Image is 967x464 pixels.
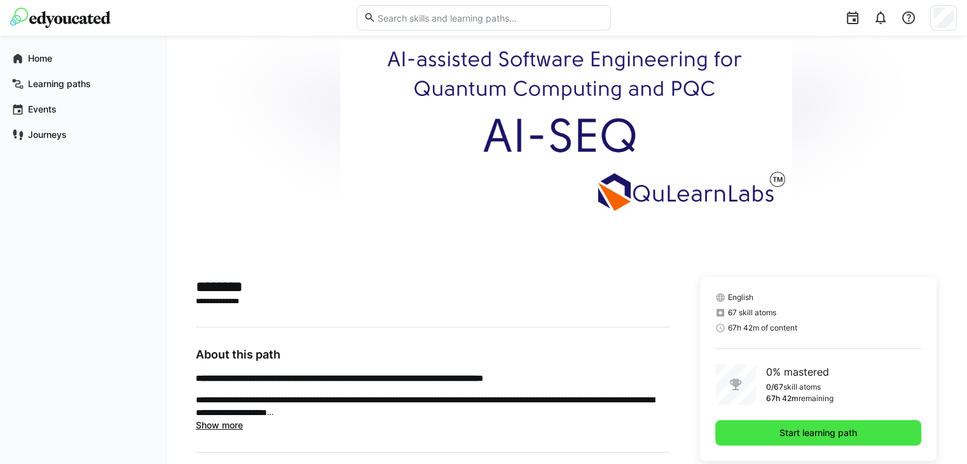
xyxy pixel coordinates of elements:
[376,12,603,24] input: Search skills and learning paths…
[728,292,753,303] span: English
[728,323,797,333] span: 67h 42m of content
[783,382,821,392] p: skill atoms
[766,393,799,404] p: 67h 42m
[766,364,833,379] p: 0% mastered
[766,382,783,392] p: 0/67
[196,420,243,430] span: Show more
[778,426,859,439] span: Start learning path
[196,348,669,362] h3: About this path
[728,308,776,318] span: 67 skill atoms
[715,420,921,446] button: Start learning path
[799,393,833,404] p: remaining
